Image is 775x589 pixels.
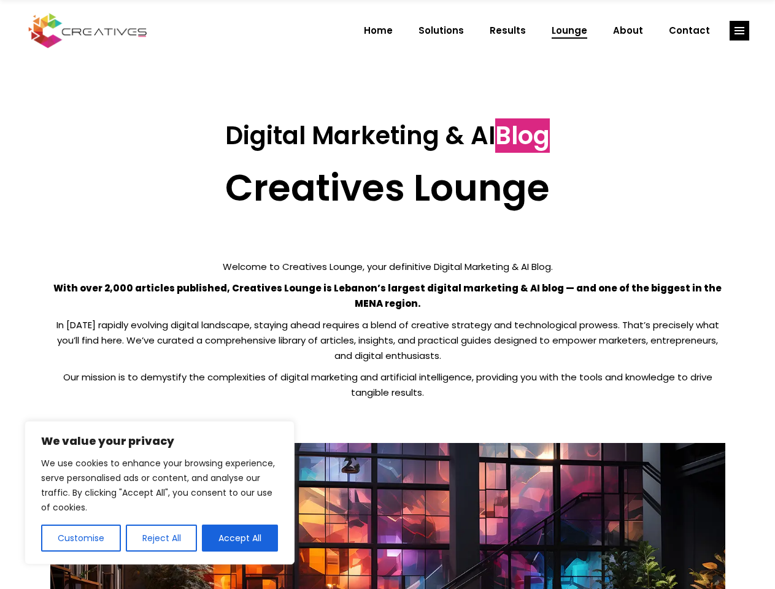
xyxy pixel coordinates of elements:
[50,317,725,363] p: In [DATE] rapidly evolving digital landscape, staying ahead requires a blend of creative strategy...
[351,15,406,47] a: Home
[41,525,121,552] button: Customise
[41,456,278,515] p: We use cookies to enhance your browsing experience, serve personalised ads or content, and analys...
[600,15,656,47] a: About
[50,121,725,150] h3: Digital Marketing & AI
[50,259,725,274] p: Welcome to Creatives Lounge, your definitive Digital Marketing & AI Blog.
[490,15,526,47] span: Results
[418,15,464,47] span: Solutions
[669,15,710,47] span: Contact
[53,282,722,310] strong: With over 2,000 articles published, Creatives Lounge is Lebanon’s largest digital marketing & AI ...
[539,15,600,47] a: Lounge
[126,525,198,552] button: Reject All
[477,15,539,47] a: Results
[364,15,393,47] span: Home
[50,369,725,400] p: Our mission is to demystify the complexities of digital marketing and artificial intelligence, pr...
[202,525,278,552] button: Accept All
[406,15,477,47] a: Solutions
[41,434,278,448] p: We value your privacy
[552,15,587,47] span: Lounge
[495,118,550,153] span: Blog
[613,15,643,47] span: About
[26,12,150,50] img: Creatives
[730,21,749,40] a: link
[25,421,295,564] div: We value your privacy
[50,166,725,210] h2: Creatives Lounge
[656,15,723,47] a: Contact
